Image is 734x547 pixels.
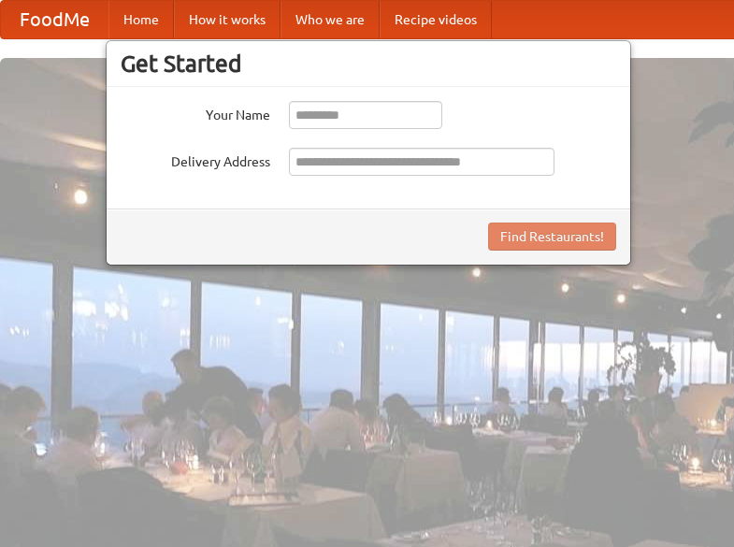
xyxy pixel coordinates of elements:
[1,1,108,38] a: FoodMe
[380,1,492,38] a: Recipe videos
[121,50,616,78] h3: Get Started
[488,223,616,251] button: Find Restaurants!
[281,1,380,38] a: Who we are
[121,148,270,171] label: Delivery Address
[108,1,174,38] a: Home
[174,1,281,38] a: How it works
[121,101,270,124] label: Your Name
